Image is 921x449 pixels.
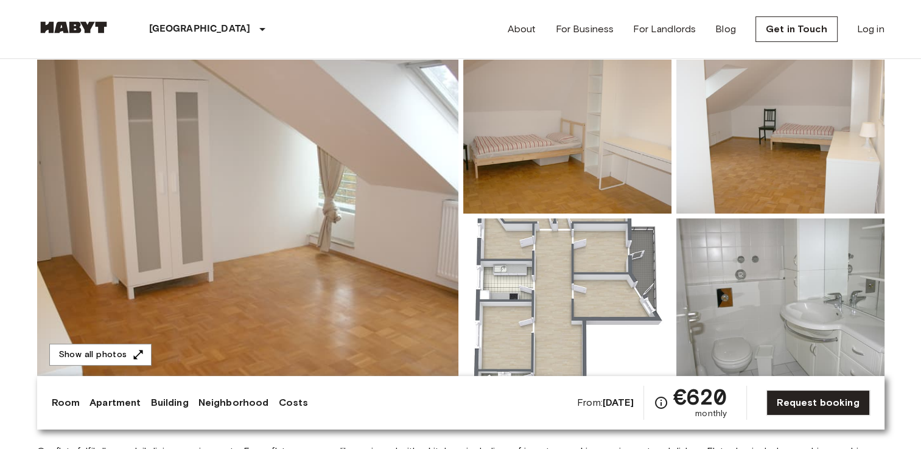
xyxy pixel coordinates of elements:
[463,54,671,214] img: Picture of unit DE-01-120-04M
[633,22,696,37] a: For Landlords
[654,395,668,410] svg: Check cost overview for full price breakdown. Please note that discounts apply to new joiners onl...
[52,395,80,410] a: Room
[89,395,141,410] a: Apartment
[37,54,458,378] img: Marketing picture of unit DE-01-120-04M
[278,395,308,410] a: Costs
[695,408,727,420] span: monthly
[577,396,634,409] span: From:
[676,218,884,378] img: Picture of unit DE-01-120-04M
[198,395,269,410] a: Neighborhood
[715,22,736,37] a: Blog
[857,22,884,37] a: Log in
[555,22,614,37] a: For Business
[603,397,634,408] b: [DATE]
[673,386,727,408] span: €620
[49,344,152,366] button: Show all photos
[37,21,110,33] img: Habyt
[508,22,536,37] a: About
[676,54,884,214] img: Picture of unit DE-01-120-04M
[766,390,869,416] a: Request booking
[463,218,671,378] img: Picture of unit DE-01-120-04M
[755,16,838,42] a: Get in Touch
[150,395,188,410] a: Building
[149,22,251,37] p: [GEOGRAPHIC_DATA]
